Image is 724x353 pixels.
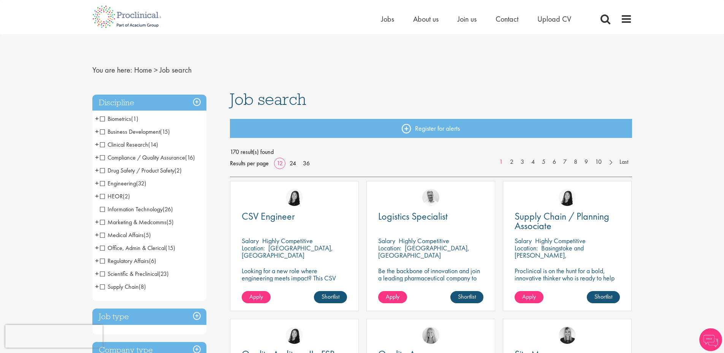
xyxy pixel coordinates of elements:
[591,158,605,166] a: 10
[262,236,313,245] p: Highly Competitive
[242,244,265,252] span: Location:
[95,126,99,137] span: +
[158,270,169,278] span: (23)
[100,270,158,278] span: Scientific & Preclinical
[100,244,175,252] span: Office, Admin & Clerical
[515,291,543,303] a: Apply
[559,327,576,344] img: Janelle Jones
[100,154,195,161] span: Compliance / Quality Assurance
[100,128,170,136] span: Business Development
[378,267,483,296] p: Be the backbone of innovation and join a leading pharmaceutical company to help keep life-changin...
[286,189,303,206] img: Numhom Sudsok
[535,236,586,245] p: Highly Competitive
[100,270,169,278] span: Scientific & Preclinical
[100,166,174,174] span: Drug Safety / Product Safety
[92,309,206,325] h3: Job type
[515,212,620,231] a: Supply Chain / Planning Associate
[230,89,306,109] span: Job search
[378,210,448,223] span: Logistics Specialist
[699,328,722,351] img: Chatbot
[100,218,166,226] span: Marketing & Medcomms
[100,179,146,187] span: Engineering
[139,283,146,291] span: (8)
[165,244,175,252] span: (15)
[100,218,174,226] span: Marketing & Medcomms
[230,146,632,158] span: 170 result(s) found
[515,236,532,245] span: Salary
[230,158,269,169] span: Results per page
[154,65,158,75] span: >
[616,158,632,166] a: Last
[136,179,146,187] span: (32)
[242,267,347,289] p: Looking for a new role where engineering meets impact? This CSV Engineer role is calling your name!
[496,158,507,166] a: 1
[95,139,99,150] span: +
[496,14,518,24] a: Contact
[100,141,148,149] span: Clinical Research
[242,210,295,223] span: CSV Engineer
[160,65,192,75] span: Job search
[100,115,138,123] span: Biometrics
[249,293,263,301] span: Apply
[100,154,185,161] span: Compliance / Quality Assurance
[287,159,299,167] a: 24
[242,244,333,260] p: [GEOGRAPHIC_DATA], [GEOGRAPHIC_DATA]
[242,291,271,303] a: Apply
[95,216,99,228] span: +
[100,205,173,213] span: Information Technology
[537,14,571,24] a: Upload CV
[517,158,528,166] a: 3
[100,283,146,291] span: Supply Chain
[100,128,160,136] span: Business Development
[422,327,439,344] img: Shannon Briggs
[163,205,173,213] span: (26)
[242,236,259,245] span: Salary
[378,244,469,260] p: [GEOGRAPHIC_DATA], [GEOGRAPHIC_DATA]
[95,242,99,253] span: +
[570,158,581,166] a: 8
[185,154,195,161] span: (16)
[538,158,549,166] a: 5
[399,236,449,245] p: Highly Competitive
[123,192,130,200] span: (2)
[314,291,347,303] a: Shortlist
[450,291,483,303] a: Shortlist
[95,190,99,202] span: +
[95,152,99,163] span: +
[95,281,99,292] span: +
[92,65,132,75] span: You are here:
[242,212,347,221] a: CSV Engineer
[300,159,312,167] a: 36
[587,291,620,303] a: Shortlist
[522,293,536,301] span: Apply
[144,231,151,239] span: (5)
[230,119,632,138] a: Register for alerts
[100,192,130,200] span: HEOR
[95,113,99,124] span: +
[149,257,156,265] span: (6)
[515,244,584,267] p: Basingstoke and [PERSON_NAME], [GEOGRAPHIC_DATA]
[378,212,483,221] a: Logistics Specialist
[458,14,477,24] a: Join us
[100,179,136,187] span: Engineering
[100,115,131,123] span: Biometrics
[422,189,439,206] img: Joshua Bye
[381,14,394,24] a: Jobs
[100,283,139,291] span: Supply Chain
[92,95,206,111] div: Discipline
[134,65,152,75] a: breadcrumb link
[100,192,123,200] span: HEOR
[100,141,158,149] span: Clinical Research
[515,244,538,252] span: Location:
[559,189,576,206] a: Numhom Sudsok
[386,293,399,301] span: Apply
